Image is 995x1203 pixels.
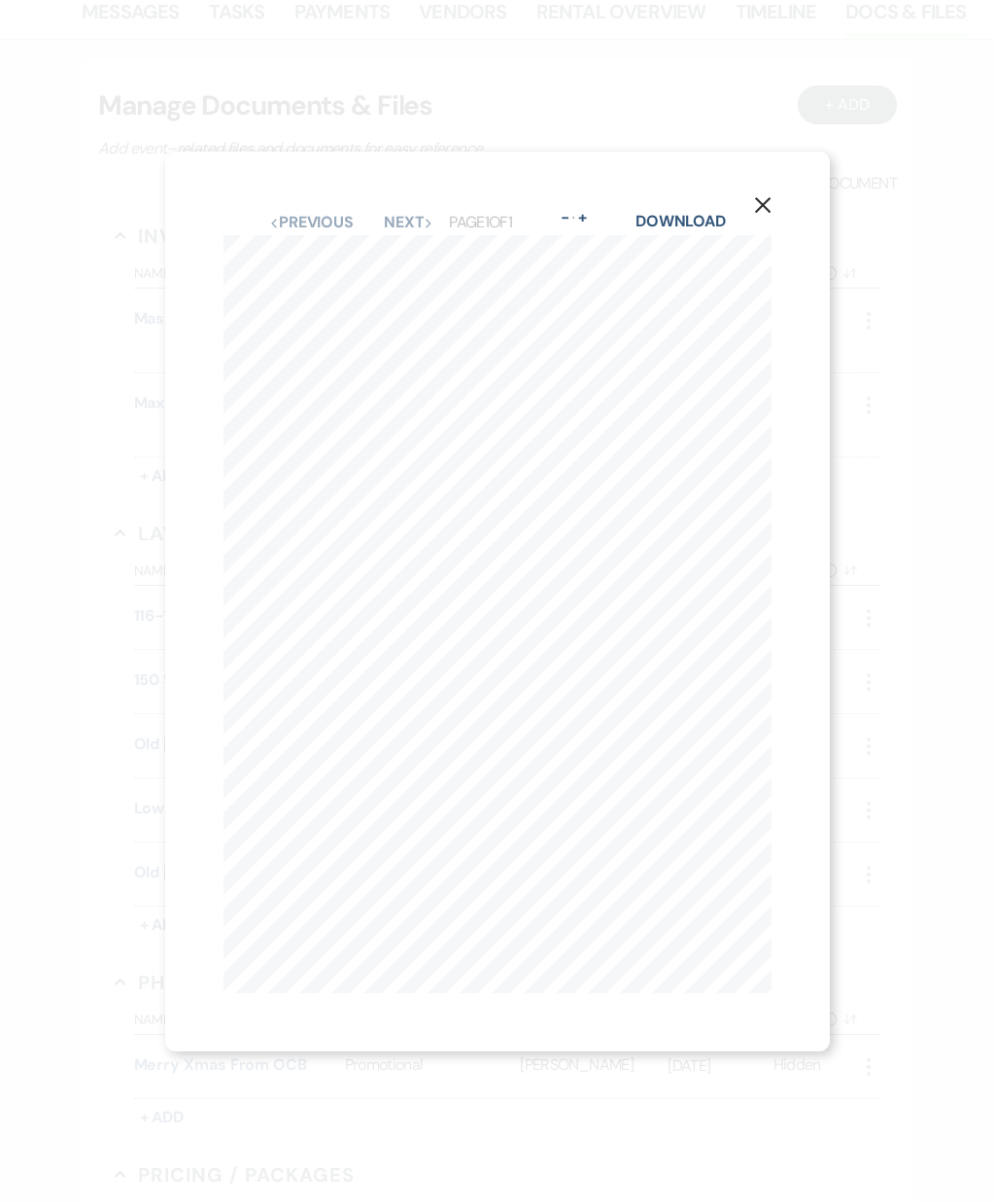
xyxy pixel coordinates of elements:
button: - [558,210,573,225]
button: Next [384,215,434,230]
button: + [575,210,591,225]
a: Download [635,211,726,231]
p: Page 1 of 1 [449,210,512,235]
button: Previous [269,215,354,230]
